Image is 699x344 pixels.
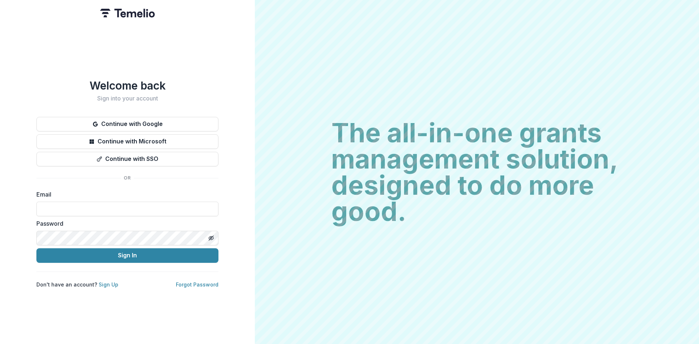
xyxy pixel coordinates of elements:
p: Don't have an account? [36,281,118,288]
button: Continue with Microsoft [36,134,218,149]
button: Continue with SSO [36,152,218,166]
a: Sign Up [99,281,118,288]
h1: Welcome back [36,79,218,92]
a: Forgot Password [176,281,218,288]
button: Toggle password visibility [205,232,217,244]
button: Continue with Google [36,117,218,131]
img: Temelio [100,9,155,17]
button: Sign In [36,248,218,263]
label: Email [36,190,214,199]
h2: Sign into your account [36,95,218,102]
label: Password [36,219,214,228]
